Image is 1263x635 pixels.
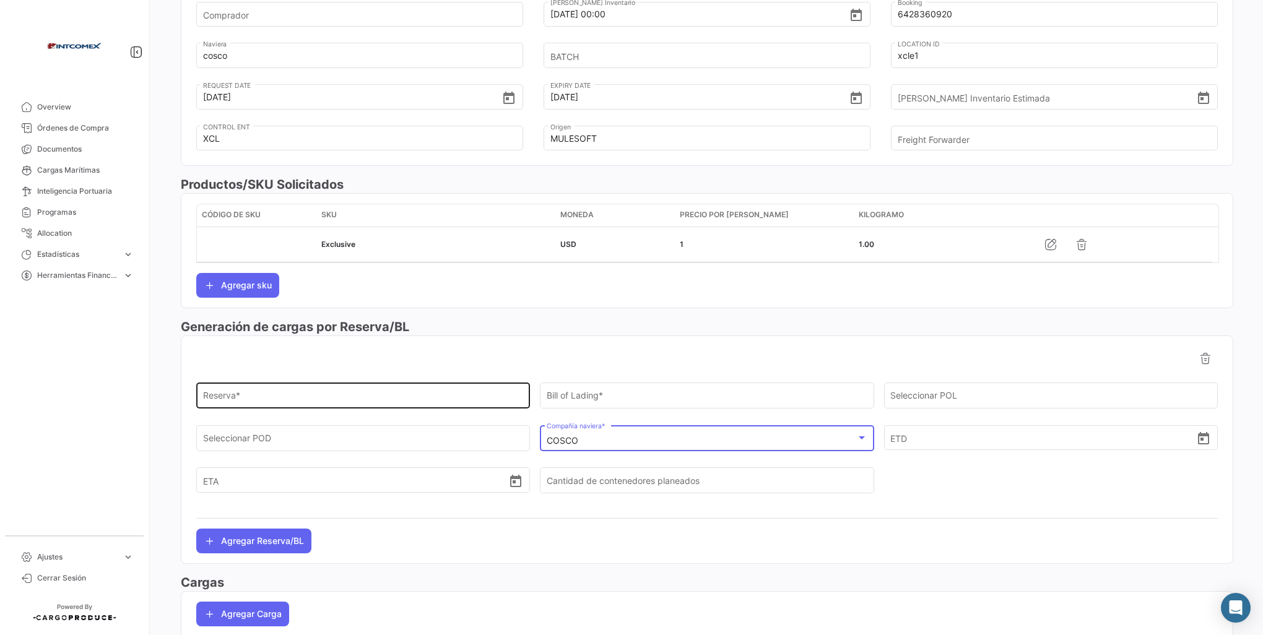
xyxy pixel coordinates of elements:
span: expand_more [123,270,134,281]
span: Ajustes [37,551,118,563]
button: Open calendar [1196,431,1211,444]
button: Agregar sku [196,273,279,298]
span: 1.00 [859,240,874,249]
img: intcomex.png [43,15,105,77]
a: Overview [10,97,139,118]
span: Programas [37,207,134,218]
mat-select-trigger: COSCO [547,435,578,446]
a: Programas [10,202,139,223]
datatable-header-cell: Moneda [555,204,675,227]
span: Kilogramo [859,209,904,220]
input: Seleccionar una fecha [550,76,849,119]
h3: Cargas [181,574,1233,591]
button: Open calendar [849,7,864,21]
datatable-header-cell: SKU [316,204,555,227]
datatable-header-cell: Código de SKU [197,204,316,227]
a: Inteligencia Portuaria [10,181,139,202]
button: Open calendar [501,90,516,104]
span: expand_more [123,249,134,260]
h3: Productos/SKU Solicitados [181,176,1233,193]
span: Allocation [37,228,134,239]
span: USD [560,240,576,249]
span: Código de SKU [202,209,261,220]
span: Herramientas Financieras [37,270,118,281]
a: Órdenes de Compra [10,118,139,139]
span: Moneda [560,209,594,220]
span: 1 [680,240,684,249]
span: Overview [37,102,134,113]
h3: Generación de cargas por Reserva/BL [181,318,1233,335]
span: Documentos [37,144,134,155]
a: Allocation [10,223,139,244]
button: Agregar Reserva/BL [196,529,311,553]
button: Open calendar [508,473,523,487]
span: Órdenes de Compra [37,123,134,134]
button: Agregar Carga [196,602,289,626]
span: expand_more [123,551,134,563]
a: Cargas Marítimas [10,160,139,181]
input: Seleccionar una fecha [203,76,501,119]
span: Exclusive [321,240,355,249]
div: Abrir Intercom Messenger [1221,593,1251,623]
span: Precio por [PERSON_NAME] [680,209,789,220]
span: Cargas Marítimas [37,165,134,176]
a: Documentos [10,139,139,160]
span: Estadísticas [37,249,118,260]
button: Open calendar [849,90,864,104]
button: Open calendar [1196,90,1211,104]
span: Cerrar Sesión [37,572,134,584]
span: SKU [321,209,337,220]
span: Inteligencia Portuaria [37,186,134,197]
